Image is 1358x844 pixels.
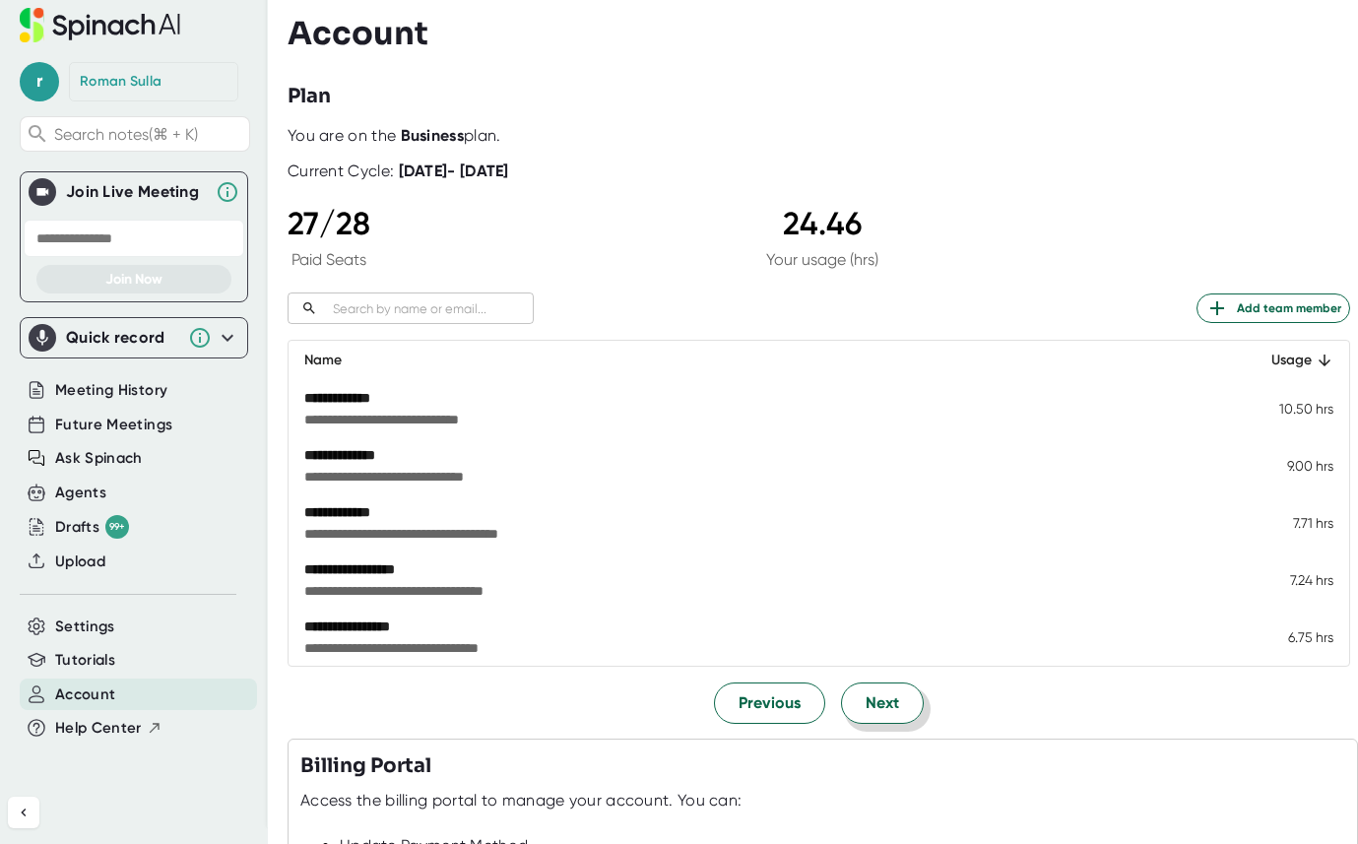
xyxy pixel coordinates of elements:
button: Future Meetings [55,414,172,436]
button: Next [841,682,924,724]
button: Ask Spinach [55,447,143,470]
div: Name [304,349,1223,372]
button: Meeting History [55,379,167,402]
button: Help Center [55,717,162,740]
td: 7.71 hrs [1239,494,1349,552]
div: You are on the plan. [288,126,1350,146]
span: Previous [739,691,801,715]
span: Help Center [55,717,142,740]
div: Paid Seats [288,250,370,269]
div: Join Live MeetingJoin Live Meeting [29,172,239,212]
span: Next [866,691,899,715]
button: Drafts 99+ [55,515,129,539]
span: Add team member [1205,296,1341,320]
div: 27 / 28 [288,205,370,242]
td: 6.75 hrs [1239,609,1349,666]
input: Search by name or email... [325,297,534,320]
button: Tutorials [55,649,115,672]
button: Account [55,683,115,706]
b: Business [401,126,464,145]
h3: Account [288,15,428,52]
td: 9.00 hrs [1239,437,1349,494]
div: Quick record [29,318,239,357]
button: Collapse sidebar [8,797,39,828]
img: Join Live Meeting [32,182,52,202]
button: Upload [55,551,105,573]
div: Drafts [55,515,129,539]
div: 24.46 [766,205,878,242]
div: Current Cycle: [288,162,509,181]
div: Join Live Meeting [66,182,206,202]
button: Add team member [1196,293,1350,323]
button: Join Now [36,265,231,293]
b: [DATE] - [DATE] [399,162,509,180]
div: Roman Sulla [80,73,162,91]
div: Quick record [66,328,178,348]
button: Previous [714,682,825,724]
div: 99+ [105,515,129,539]
div: Access the billing portal to manage your account. You can: [300,791,742,811]
td: 7.24 hrs [1239,552,1349,609]
div: Your usage (hrs) [766,250,878,269]
span: r [20,62,59,101]
button: Settings [55,616,115,638]
span: Join Now [105,271,162,288]
h3: Plan [288,82,331,111]
span: Search notes (⌘ + K) [54,125,244,144]
div: Usage [1255,349,1333,372]
td: 10.50 hrs [1239,380,1349,437]
button: Agents [55,482,106,504]
h3: Billing Portal [300,751,431,781]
